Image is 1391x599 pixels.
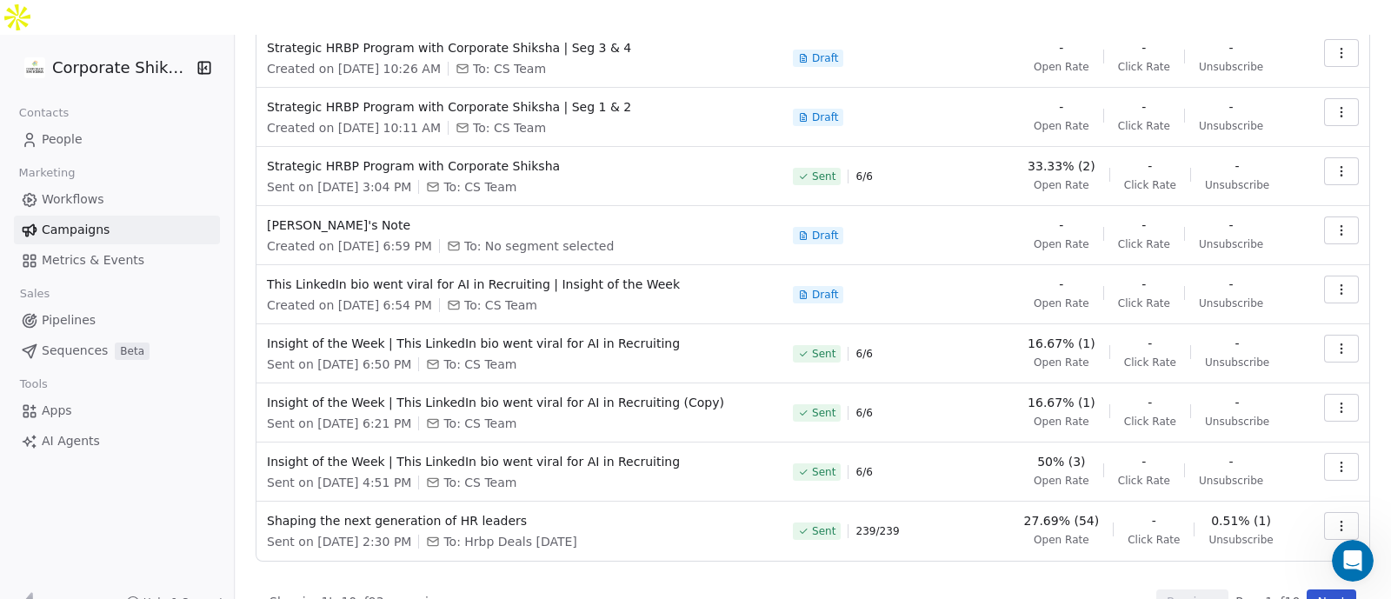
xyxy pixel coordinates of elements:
[812,524,835,538] span: Sent
[11,7,44,40] button: go back
[267,216,772,234] span: [PERSON_NAME]'s Note
[77,130,320,181] div: The domain [DOMAIN_NAME] is currently showing as under review and rate limited.
[267,394,772,411] span: Insight of the Week | This LinkedIn bio went viral for AI in Recruiting (Copy)
[1034,356,1089,369] span: Open Rate
[812,347,835,361] span: Sent
[12,281,57,307] span: Sales
[14,246,220,275] a: Metrics & Events
[1141,98,1146,116] span: -
[464,296,537,314] span: To: CS Team
[1034,296,1089,310] span: Open Rate
[812,288,838,302] span: Draft
[267,335,772,352] span: Insight of the Week | This LinkedIn bio went viral for AI in Recruiting
[267,453,772,470] span: Insight of the Week | This LinkedIn bio went viral for AI in Recruiting
[1118,60,1170,74] span: Click Rate
[110,466,124,480] button: Start recording
[1235,394,1240,411] span: -
[1059,39,1063,57] span: -
[14,264,334,435] div: Fin says…
[812,51,838,65] span: Draft
[14,396,220,425] a: Apps
[1205,178,1269,192] span: Unsubscribe
[1211,512,1271,529] span: 0.51% (1)
[1024,512,1100,529] span: 27.69% (54)
[1235,335,1240,352] span: -
[1034,474,1089,488] span: Open Rate
[443,533,576,550] span: To: Hrbp Deals Sept, 2025
[855,170,872,183] span: 6 / 6
[1118,474,1170,488] span: Click Rate
[21,53,185,83] button: Corporate Shiksha
[1059,98,1063,116] span: -
[1199,119,1263,133] span: Unsubscribe
[812,229,838,243] span: Draft
[1034,60,1089,74] span: Open Rate
[1229,39,1234,57] span: -
[267,60,441,77] span: Created on [DATE] 10:26 AM
[812,406,835,420] span: Sent
[14,427,220,456] a: AI Agents
[267,237,432,255] span: Created on [DATE] 6:59 PM
[1152,512,1156,529] span: -
[1229,216,1234,234] span: -
[473,119,546,136] span: To: CS Team
[267,533,411,550] span: Sent on [DATE] 2:30 PM
[443,415,516,432] span: To: CS Team
[27,466,41,480] button: Upload attachment
[464,237,614,255] span: To: No segment selected
[28,309,255,341] b: [EMAIL_ADDRESS][PERSON_NAME][DOMAIN_NAME]
[1118,237,1170,251] span: Click Rate
[1034,415,1089,429] span: Open Rate
[77,189,320,240] div: Could you please check and share the reason for this, and by when it is expected to be resolved.
[267,356,411,373] span: Sent on [DATE] 6:50 PM
[1028,157,1095,175] span: 33.33% (2)
[133,17,206,30] h1: Swipe One
[267,276,772,293] span: This LinkedIn bio went viral for AI in Recruiting | Insight of the Week
[1059,216,1063,234] span: -
[1059,276,1063,293] span: -
[28,275,271,343] div: You’ll get replies here and in your email: ✉️
[267,119,441,136] span: Created on [DATE] 10:11 AM
[1028,335,1095,352] span: 16.67% (1)
[855,406,872,420] span: 6 / 6
[42,311,96,329] span: Pipelines
[1034,533,1089,547] span: Open Rate
[77,103,320,121] div: Hi Team,
[74,10,102,37] img: Profile image for Mrinal
[14,93,334,264] div: Samar says…
[42,402,72,420] span: Apps
[855,465,872,479] span: 6 / 6
[855,347,872,361] span: 6 / 6
[1141,453,1146,470] span: -
[50,10,77,37] img: Profile image for Harinder
[473,60,546,77] span: To: CS Team
[63,93,334,250] div: Hi Team,The domain [DOMAIN_NAME] is currently showing as under review and rate limited.Could you ...
[1199,296,1263,310] span: Unsubscribe
[14,336,220,365] a: SequencesBeta
[1118,296,1170,310] span: Click Rate
[115,343,150,360] span: Beta
[98,10,126,37] img: Profile image for Siddarth
[1028,394,1095,411] span: 16.67% (1)
[12,371,55,397] span: Tools
[1128,533,1180,547] span: Click Rate
[28,400,147,410] div: Fin • AI Agent • 1h ago
[83,466,97,480] button: Gif picker
[298,459,326,487] button: Send a message…
[14,125,220,154] a: People
[42,432,100,450] span: AI Agents
[14,306,220,335] a: Pipelines
[11,100,77,126] span: Contacts
[42,130,83,149] span: People
[1205,415,1269,429] span: Unsubscribe
[55,466,69,480] button: Emoji picker
[267,512,772,529] span: Shaping the next generation of HR leaders
[812,465,835,479] span: Sent
[305,7,336,38] div: Close
[812,170,835,183] span: Sent
[1141,216,1146,234] span: -
[1141,276,1146,293] span: -
[52,57,191,79] span: Corporate Shiksha
[42,221,110,239] span: Campaigns
[267,178,411,196] span: Sent on [DATE] 3:04 PM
